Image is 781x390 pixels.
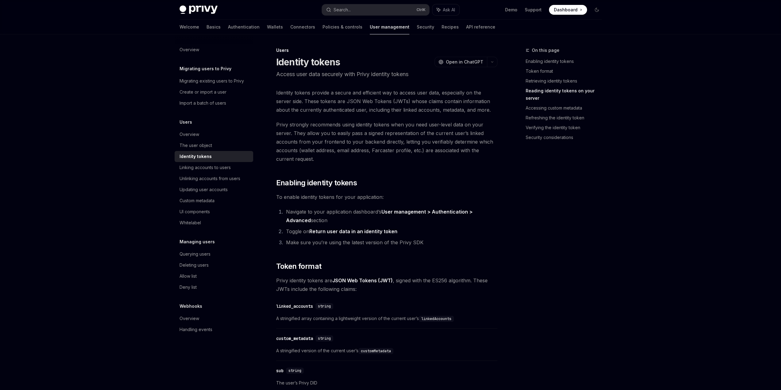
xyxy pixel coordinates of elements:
button: Search...CtrlK [322,4,429,15]
a: User management [370,20,409,34]
code: customMetadata [358,348,393,354]
a: Security [417,20,434,34]
h5: Webhooks [180,303,202,310]
a: Import a batch of users [175,98,253,109]
div: Handling events [180,326,212,333]
a: Dashboard [549,5,587,15]
a: Migrating existing users to Privy [175,75,253,87]
a: Policies & controls [323,20,362,34]
img: dark logo [180,6,218,14]
a: Overview [175,313,253,324]
span: string [318,304,331,309]
a: Querying users [175,249,253,260]
strong: Return user data in an identity token [309,228,397,234]
a: Refreshing the identity token [526,113,607,123]
a: Security considerations [526,133,607,142]
div: Overview [180,46,199,53]
a: Wallets [267,20,283,34]
a: Deny list [175,282,253,293]
div: Overview [180,315,199,322]
span: Privy identity tokens are , signed with the ES256 algorithm. These JWTs include the following cla... [276,276,497,293]
div: Deny list [180,284,197,291]
span: The user’s Privy DID [276,379,497,387]
a: Unlinking accounts from users [175,173,253,184]
a: Welcome [180,20,199,34]
a: Demo [505,7,517,13]
div: Create or import a user [180,88,226,96]
button: Ask AI [432,4,459,15]
div: Users [276,47,497,53]
div: Identity tokens [180,153,212,160]
a: Handling events [175,324,253,335]
a: Updating user accounts [175,184,253,195]
div: custom_metadata [276,335,313,342]
div: Whitelabel [180,219,201,226]
p: Access user data securely with Privy identity tokens [276,70,497,79]
a: Overview [175,129,253,140]
a: JSON Web Tokens (JWT) [332,277,393,284]
a: UI components [175,206,253,217]
h5: Users [180,118,192,126]
span: Enabling identity tokens [276,178,357,188]
div: The user object [180,142,212,149]
button: Toggle dark mode [592,5,602,15]
span: string [288,368,301,373]
a: Connectors [290,20,315,34]
a: Reading identity tokens on your server [526,86,607,103]
a: API reference [466,20,495,34]
li: Toggle on [284,227,497,236]
div: sub [276,368,284,374]
div: Custom metadata [180,197,215,204]
span: To enable identity tokens for your application: [276,193,497,201]
div: Import a batch of users [180,99,226,107]
a: Identity tokens [175,151,253,162]
h5: Migrating users to Privy [180,65,231,72]
li: Navigate to your application dashboard’s section [284,207,497,225]
span: Ctrl K [416,7,426,12]
a: Custom metadata [175,195,253,206]
a: Overview [175,44,253,55]
a: The user object [175,140,253,151]
a: Authentication [228,20,260,34]
a: Token format [526,66,607,76]
a: Basics [207,20,221,34]
button: Open in ChatGPT [435,57,487,67]
span: string [318,336,331,341]
div: Deleting users [180,261,209,269]
span: Token format [276,261,322,271]
h1: Identity tokens [276,56,340,68]
span: On this page [532,47,559,54]
a: Linking accounts to users [175,162,253,173]
span: Open in ChatGPT [446,59,483,65]
li: Make sure you’re using the latest version of the Privy SDK [284,238,497,247]
span: Identity tokens provide a secure and efficient way to access user data, especially on the server ... [276,88,497,114]
a: Retrieving identity tokens [526,76,607,86]
span: Dashboard [554,7,578,13]
a: Whitelabel [175,217,253,228]
div: Migrating existing users to Privy [180,77,244,85]
div: Updating user accounts [180,186,228,193]
div: Overview [180,131,199,138]
span: A stringified array containing a lightweight version of the current user’s [276,315,497,322]
span: Privy strongly recommends using identity tokens when you need user-level data on your server. The... [276,120,497,163]
div: linked_accounts [276,303,313,309]
span: A stringified version of the current user’s [276,347,497,354]
a: Support [525,7,542,13]
a: Deleting users [175,260,253,271]
a: Create or import a user [175,87,253,98]
div: UI components [180,208,210,215]
a: Verifying the identity token [526,123,607,133]
a: Accessing custom metadata [526,103,607,113]
div: Querying users [180,250,211,258]
div: Linking accounts to users [180,164,231,171]
a: Allow list [175,271,253,282]
a: Enabling identity tokens [526,56,607,66]
div: Allow list [180,272,197,280]
code: linkedAccounts [419,316,454,322]
div: Search... [334,6,351,14]
h5: Managing users [180,238,215,245]
a: Recipes [442,20,459,34]
span: Ask AI [443,7,455,13]
div: Unlinking accounts from users [180,175,240,182]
